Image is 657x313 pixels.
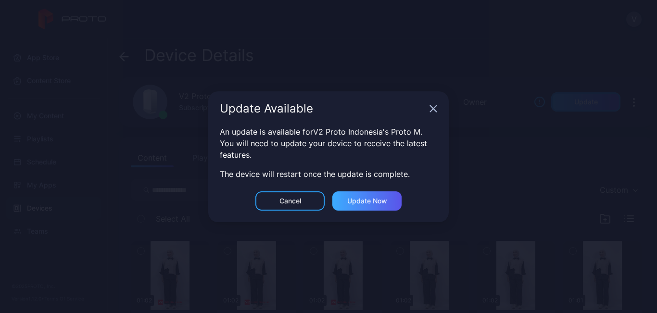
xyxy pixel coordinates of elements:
div: An update is available for V2 Proto Indonesia's Proto M . [220,126,437,138]
div: Cancel [279,197,301,205]
div: Update now [347,197,387,205]
div: The device will restart once the update is complete. [220,168,437,180]
button: Cancel [255,191,325,211]
div: Update Available [220,103,426,114]
div: You will need to update your device to receive the latest features. [220,138,437,161]
button: Update now [332,191,402,211]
